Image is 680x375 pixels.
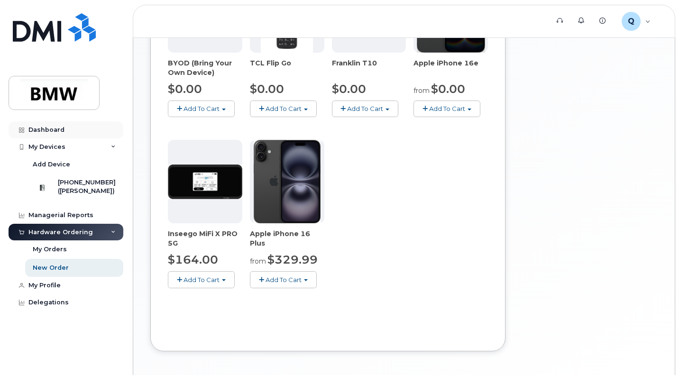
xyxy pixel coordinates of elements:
[168,253,218,266] span: $164.00
[615,12,657,31] div: QT97671
[184,276,220,284] span: Add To Cart
[250,58,324,77] div: TCL Flip Go
[168,229,242,248] div: Inseego MiFi X PRO 5G
[429,105,465,112] span: Add To Cart
[347,105,383,112] span: Add To Cart
[168,58,242,77] div: BYOD (Bring Your Own Device)
[332,82,366,96] span: $0.00
[431,82,465,96] span: $0.00
[250,257,266,265] small: from
[332,58,406,77] div: Franklin T10
[184,105,220,112] span: Add To Cart
[250,101,317,117] button: Add To Cart
[254,140,321,223] img: iphone_16_plus.png
[168,165,242,199] img: cut_small_inseego_5G.jpg
[168,82,202,96] span: $0.00
[266,276,302,284] span: Add To Cart
[628,16,634,27] span: Q
[414,86,430,95] small: from
[414,58,488,77] div: Apple iPhone 16e
[267,253,318,266] span: $329.99
[168,101,235,117] button: Add To Cart
[639,334,673,368] iframe: Messenger Launcher
[266,105,302,112] span: Add To Cart
[250,82,284,96] span: $0.00
[250,271,317,288] button: Add To Cart
[250,229,324,248] div: Apple iPhone 16 Plus
[168,271,235,288] button: Add To Cart
[332,101,399,117] button: Add To Cart
[414,101,480,117] button: Add To Cart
